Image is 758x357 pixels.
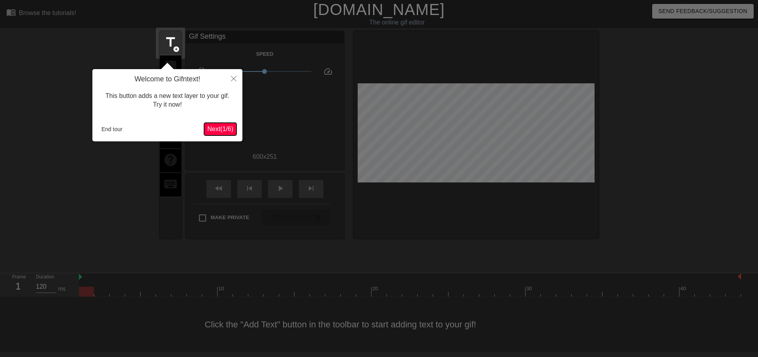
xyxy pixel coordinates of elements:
[204,123,236,135] button: Next
[207,126,233,132] span: Next ( 1 / 6 )
[98,123,126,135] button: End tour
[98,75,236,84] h4: Welcome to Gifntext!
[98,84,236,117] div: This button adds a new text layer to your gif. Try it now!
[225,69,242,87] button: Close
